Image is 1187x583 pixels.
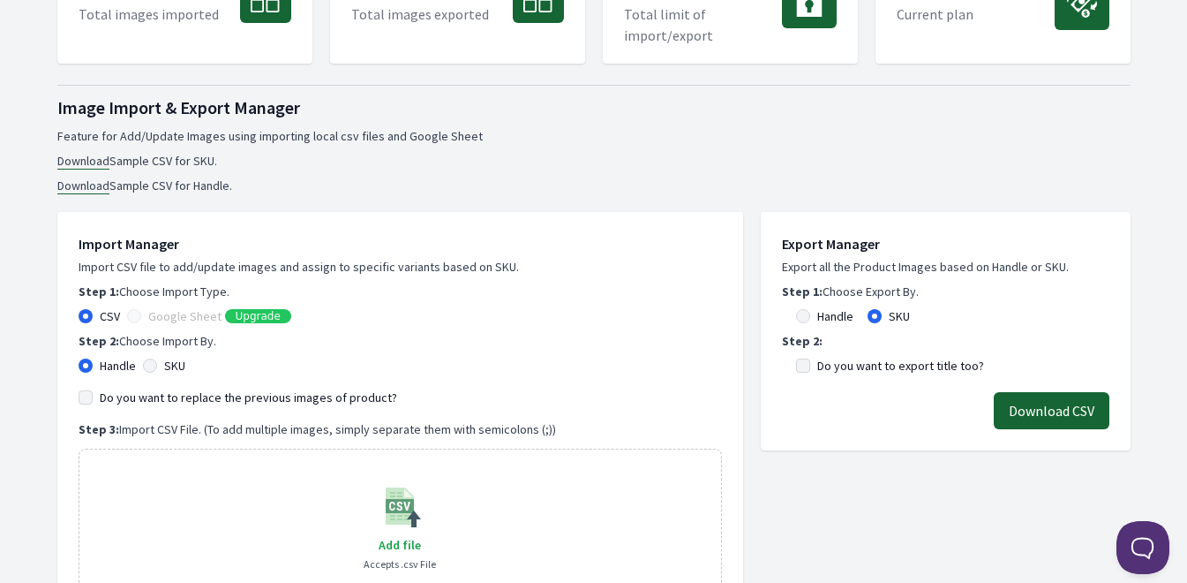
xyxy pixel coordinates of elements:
[79,420,722,438] p: Import CSV File. (To add multiple images, simply separate them with semicolons (;))
[164,357,185,375] label: SKU
[79,421,119,437] b: Step 3:
[782,284,823,299] b: Step 1:
[79,332,722,350] p: Choose Import By.
[364,556,436,573] p: Accepts .csv File
[57,127,1131,145] p: Feature for Add/Update Images using importing local csv files and Google Sheet
[782,283,1109,300] p: Choose Export By.
[100,389,397,406] label: Do you want to replace the previous images of product?
[57,178,109,194] a: Download
[79,283,722,300] p: Choose Import Type.
[79,333,119,349] b: Step 2:
[57,153,109,170] a: Download
[994,392,1109,429] button: Download CSV
[817,307,853,325] label: Handle
[79,233,722,254] h1: Import Manager
[817,357,984,375] label: Do you want to export title too?
[57,95,1131,120] h1: Image Import & Export Manager
[889,307,910,325] label: SKU
[236,309,281,323] span: Upgrade
[79,284,119,299] b: Step 1:
[100,357,136,375] label: Handle
[79,258,722,276] p: Import CSV file to add/update images and assign to specific variants based on SKU.
[57,177,1131,194] li: Sample CSV for Handle.
[624,4,782,46] p: Total limit of import/export
[379,537,421,553] span: Add file
[148,307,222,325] label: Google Sheet
[1116,521,1169,574] iframe: Toggle Customer Support
[351,4,489,25] p: Total images exported
[782,333,823,349] b: Step 2:
[57,152,1131,170] li: Sample CSV for SKU.
[100,307,120,325] label: CSV
[782,233,1109,254] h1: Export Manager
[79,4,219,25] p: Total images imported
[897,4,973,25] p: Current plan
[782,258,1109,276] p: Export all the Product Images based on Handle or SKU.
